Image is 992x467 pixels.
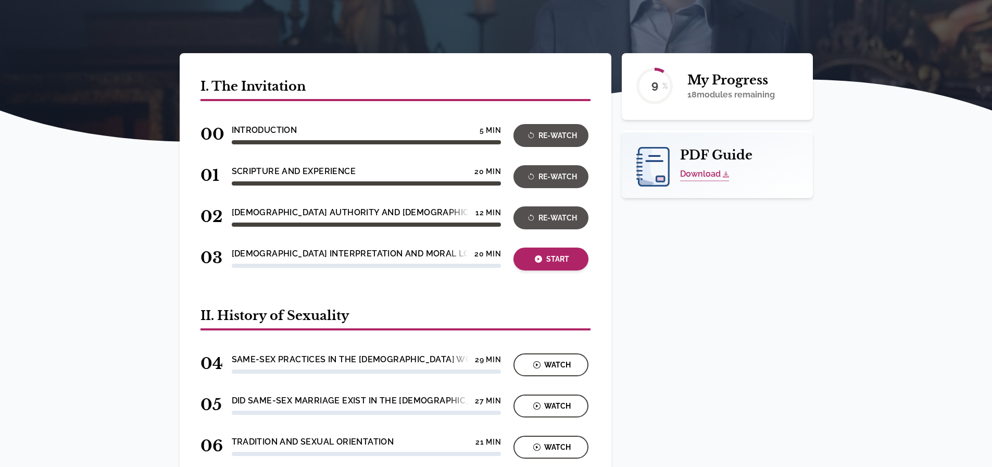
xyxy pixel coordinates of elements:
a: Download [680,168,729,181]
button: Watch [513,353,588,376]
div: Re-Watch [517,171,585,183]
h2: PDF Guide [636,147,798,164]
span: 03 [200,248,219,267]
div: Start [517,253,585,265]
h4: 20 min [474,250,501,258]
div: Watch [517,441,585,453]
h4: 12 min [475,208,501,217]
button: Watch [513,436,588,459]
p: 18 modules remaining [687,89,775,101]
button: Watch [513,395,588,417]
h4: Tradition and Sexual Orientation [232,436,394,448]
h4: Introduction [232,124,297,137]
span: 04 [200,354,219,373]
h4: 21 min [475,438,501,446]
h4: Did Same-Sex Marriage Exist in the [DEMOGRAPHIC_DATA] World? [232,395,534,407]
span: 06 [200,436,219,456]
h4: [DEMOGRAPHIC_DATA] Interpretation and Moral Logic [232,248,485,260]
div: Re-Watch [517,212,585,224]
h4: 27 min [475,397,501,405]
h4: 29 min [475,355,501,364]
h2: I. The Invitation [200,78,591,101]
h4: [DEMOGRAPHIC_DATA] Authority and [DEMOGRAPHIC_DATA] [DEMOGRAPHIC_DATA] [232,206,597,219]
h4: Same-Sex Practices in the [DEMOGRAPHIC_DATA] World [232,353,489,366]
text: 9 [651,78,658,92]
button: Re-Watch [513,206,588,229]
span: 02 [200,207,219,226]
h2: II. History of Sexuality [200,308,591,330]
h4: Scripture and Experience [232,165,356,178]
h4: 20 min [474,167,501,176]
span: 01 [200,166,219,185]
div: Watch [517,400,585,412]
span: 00 [200,125,219,144]
span: 05 [200,395,219,414]
button: Re-Watch [513,165,588,188]
button: Re-Watch [513,124,588,147]
div: Watch [517,359,585,371]
h4: 5 min [480,126,501,134]
h2: My Progress [687,72,775,89]
div: Re-Watch [517,130,585,142]
button: Start [513,248,588,271]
